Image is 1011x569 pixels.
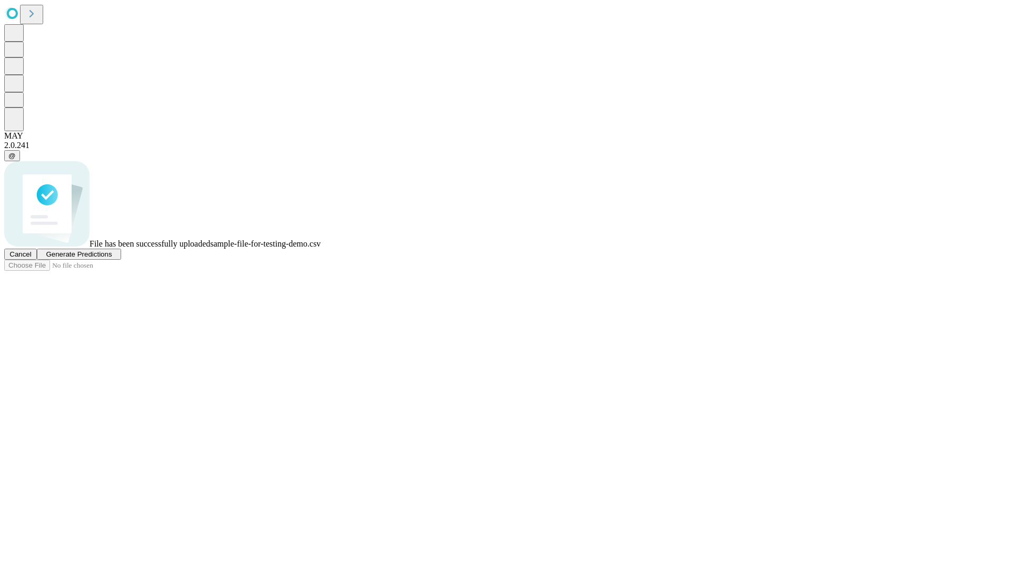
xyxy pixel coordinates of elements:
button: Generate Predictions [37,249,121,260]
div: MAY [4,131,1007,141]
span: @ [8,152,16,160]
span: File has been successfully uploaded [90,239,210,248]
span: Cancel [9,250,32,258]
button: Cancel [4,249,37,260]
div: 2.0.241 [4,141,1007,150]
span: sample-file-for-testing-demo.csv [210,239,321,248]
span: Generate Predictions [46,250,112,258]
button: @ [4,150,20,161]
